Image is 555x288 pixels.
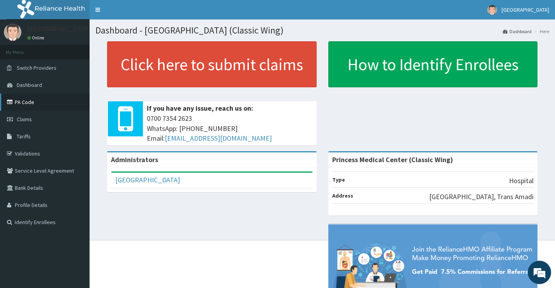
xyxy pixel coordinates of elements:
[107,41,317,87] a: Click here to submit claims
[328,41,538,87] a: How to Identify Enrollees
[532,28,549,35] li: Here
[429,192,534,202] p: [GEOGRAPHIC_DATA], Trans Amadi
[111,155,158,164] b: Administrators
[27,35,46,41] a: Online
[17,81,42,88] span: Dashboard
[95,25,549,35] h1: Dashboard - [GEOGRAPHIC_DATA] (Classic Wing)
[332,155,453,164] strong: Princess Medical Center (Classic Wing)
[147,113,313,143] span: 0700 7354 2623 WhatsApp: [PHONE_NUMBER] Email:
[41,44,131,54] div: Chat with us now
[332,192,353,199] b: Address
[503,28,532,35] a: Dashboard
[4,199,148,226] textarea: Type your message and hit 'Enter'
[27,25,92,32] p: [GEOGRAPHIC_DATA]
[14,39,32,58] img: d_794563401_company_1708531726252_794563401
[17,133,31,140] span: Tariffs
[45,91,107,170] span: We're online!
[147,104,253,113] b: If you have any issue, reach us on:
[165,134,272,143] a: [EMAIL_ADDRESS][DOMAIN_NAME]
[17,64,56,71] span: Switch Providers
[128,4,146,23] div: Minimize live chat window
[115,175,180,184] a: [GEOGRAPHIC_DATA]
[502,6,549,13] span: [GEOGRAPHIC_DATA]
[332,176,345,183] b: Type
[509,176,534,186] p: Hospital
[4,23,21,41] img: User Image
[487,5,497,15] img: User Image
[17,116,32,123] span: Claims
